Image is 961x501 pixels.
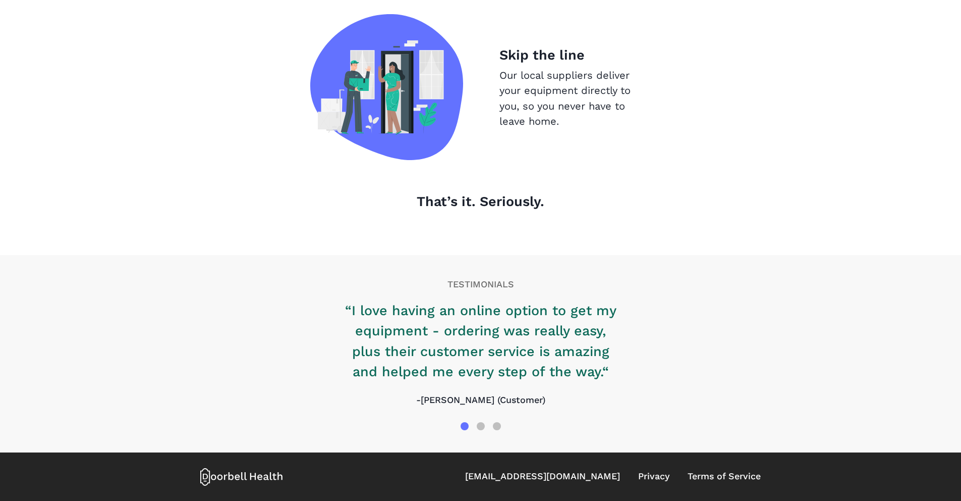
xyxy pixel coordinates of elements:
[465,470,620,483] a: [EMAIL_ADDRESS][DOMAIN_NAME]
[499,45,651,65] p: Skip the line
[200,278,761,291] p: TESTIMONIALS
[200,191,761,212] p: That’s it. Seriously.
[310,14,463,160] img: Skip the line image
[638,470,669,483] a: Privacy
[688,470,761,483] a: Terms of Service
[340,393,622,407] p: -[PERSON_NAME] (Customer)
[340,300,622,382] p: “I love having an online option to get my equipment - ordering was really easy, plus their custom...
[499,68,651,129] p: Our local suppliers deliver your equipment directly to you, so you never have to leave home.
